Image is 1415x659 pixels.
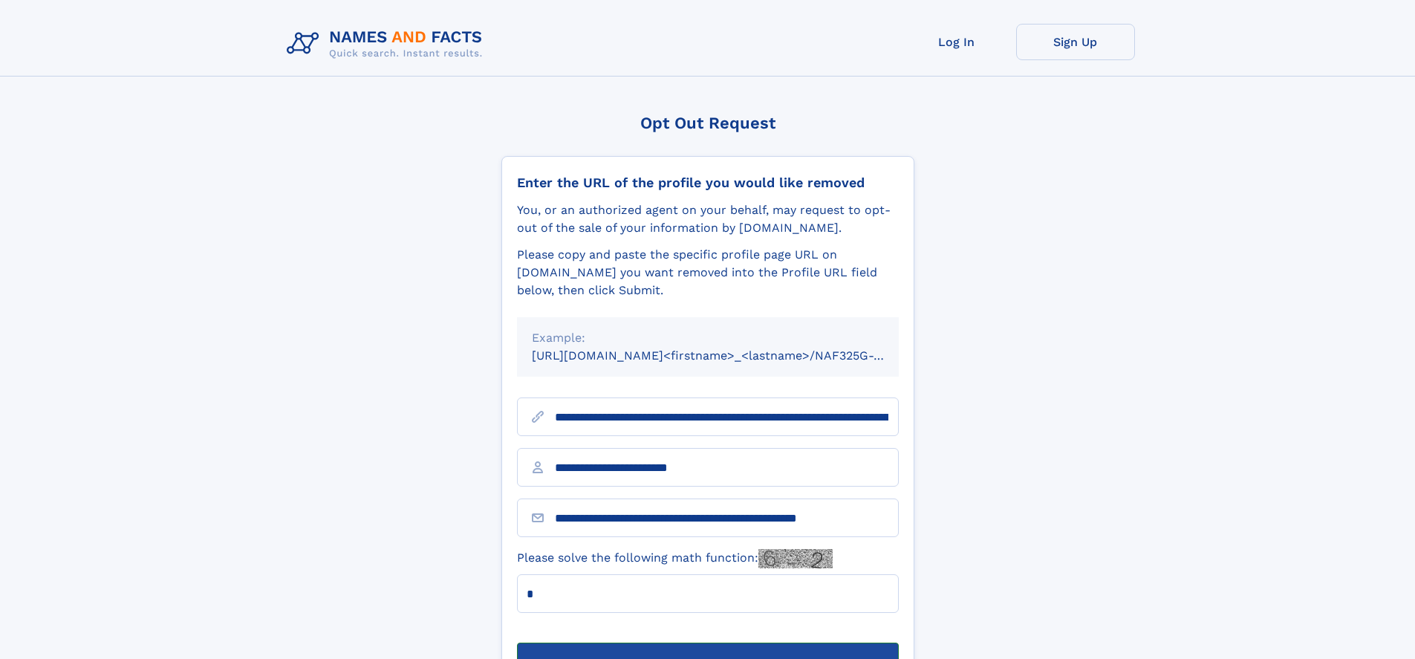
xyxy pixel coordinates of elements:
[281,24,495,64] img: Logo Names and Facts
[897,24,1016,60] a: Log In
[532,348,927,363] small: [URL][DOMAIN_NAME]<firstname>_<lastname>/NAF325G-xxxxxxxx
[517,549,833,568] label: Please solve the following math function:
[1016,24,1135,60] a: Sign Up
[517,246,899,299] div: Please copy and paste the specific profile page URL on [DOMAIN_NAME] you want removed into the Pr...
[517,201,899,237] div: You, or an authorized agent on your behalf, may request to opt-out of the sale of your informatio...
[501,114,914,132] div: Opt Out Request
[517,175,899,191] div: Enter the URL of the profile you would like removed
[532,329,884,347] div: Example:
